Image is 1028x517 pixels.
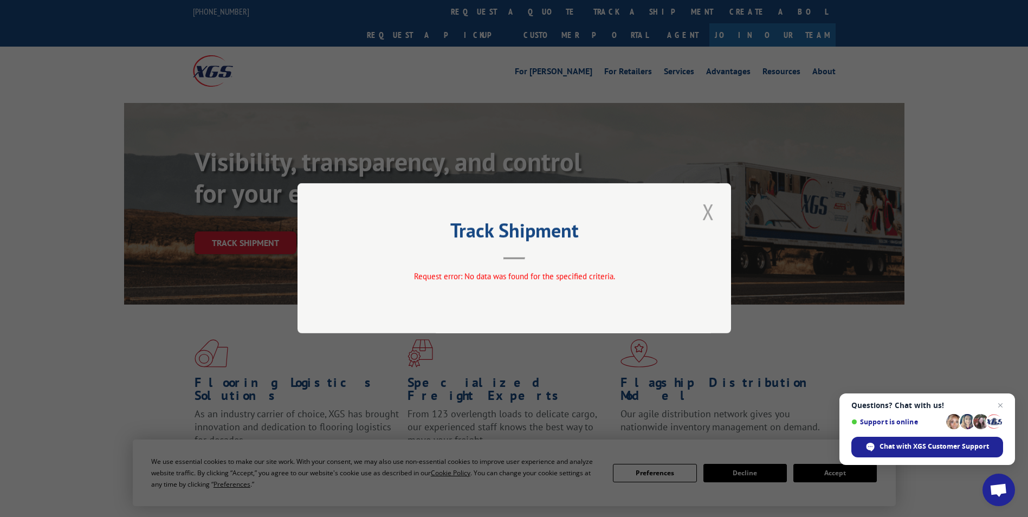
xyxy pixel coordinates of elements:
[880,442,989,451] span: Chat with XGS Customer Support
[352,223,677,243] h2: Track Shipment
[413,272,615,282] span: Request error: No data was found for the specified criteria.
[851,418,942,426] span: Support is online
[851,401,1003,410] span: Questions? Chat with us!
[851,437,1003,457] span: Chat with XGS Customer Support
[699,197,717,227] button: Close modal
[982,474,1015,506] a: Open chat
